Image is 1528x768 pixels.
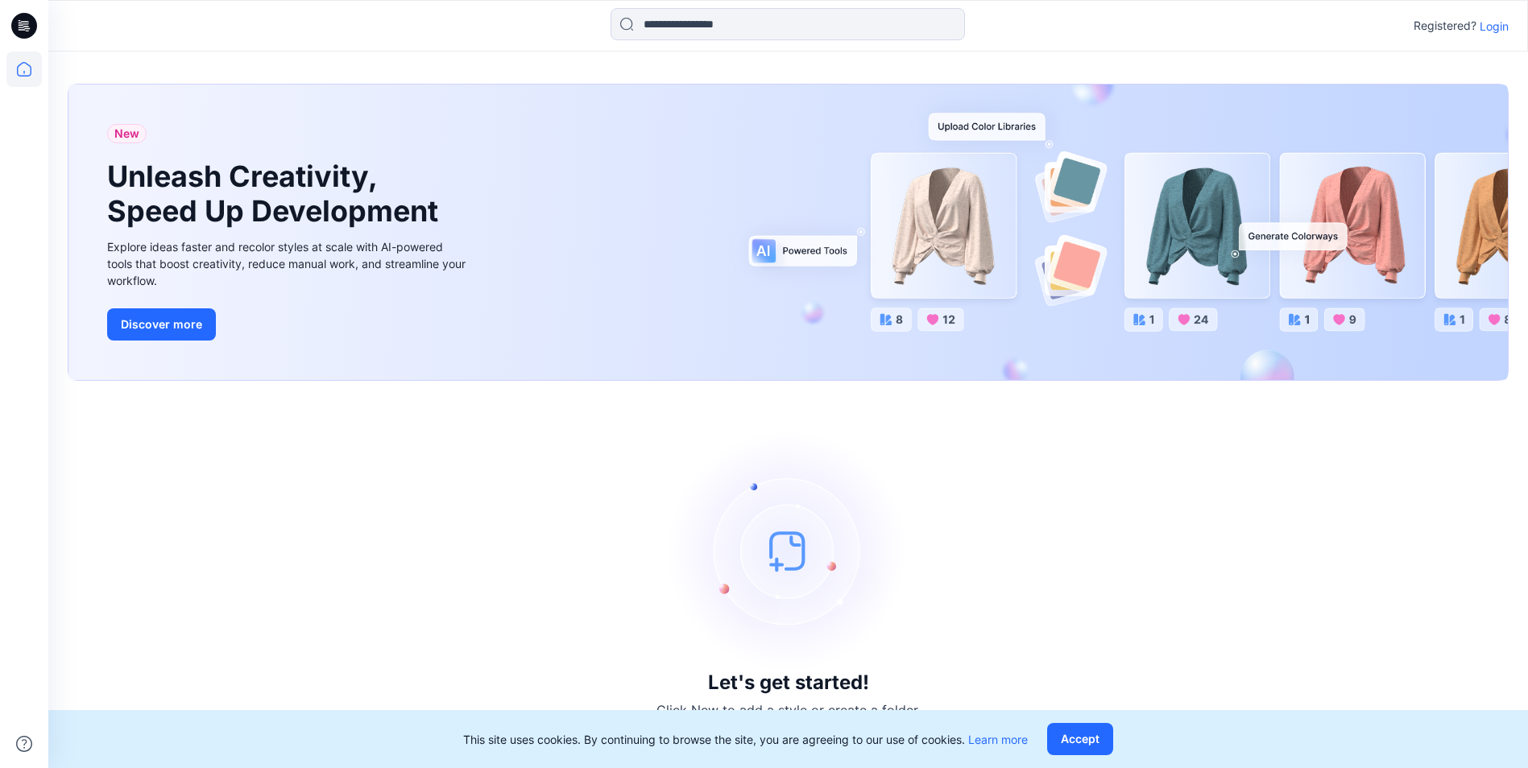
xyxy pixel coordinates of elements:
p: Login [1480,18,1509,35]
p: Click New to add a style or create a folder. [656,700,921,720]
a: Discover more [107,308,470,341]
button: Accept [1047,723,1113,755]
img: empty-state-image.svg [668,430,909,671]
p: Registered? [1414,16,1476,35]
h1: Unleash Creativity, Speed Up Development [107,159,445,229]
div: Explore ideas faster and recolor styles at scale with AI-powered tools that boost creativity, red... [107,238,470,289]
p: This site uses cookies. By continuing to browse the site, you are agreeing to our use of cookies. [463,731,1028,748]
h3: Let's get started! [708,671,869,694]
a: Learn more [968,733,1028,746]
span: New [114,124,139,143]
button: Discover more [107,308,216,341]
